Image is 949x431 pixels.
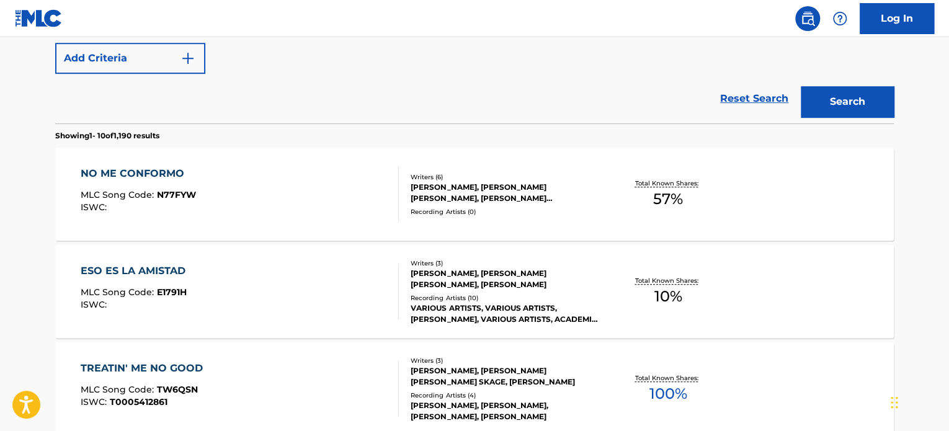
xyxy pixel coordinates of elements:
span: MLC Song Code : [81,384,157,395]
p: Showing 1 - 10 of 1,190 results [55,130,159,141]
span: ISWC : [81,202,110,213]
div: Writers ( 6 ) [411,172,598,182]
p: Total Known Shares: [635,179,701,188]
button: Add Criteria [55,43,205,74]
span: MLC Song Code : [81,287,157,298]
img: MLC Logo [15,9,63,27]
span: 57 % [653,188,683,210]
iframe: Chat Widget [887,371,949,431]
div: Recording Artists ( 4 ) [411,391,598,400]
div: TREATIN' ME NO GOOD [81,361,209,376]
span: ISWC : [81,396,110,407]
div: Help [827,6,852,31]
span: 100 % [649,383,687,405]
span: T0005412861 [110,396,167,407]
a: Public Search [795,6,820,31]
img: search [800,11,815,26]
img: 9d2ae6d4665cec9f34b9.svg [180,51,195,66]
div: ESO ES LA AMISTAD [81,264,192,278]
span: N77FYW [157,189,196,200]
div: Drag [891,384,898,421]
a: NO ME CONFORMOMLC Song Code:N77FYWISWC:Writers (6)[PERSON_NAME], [PERSON_NAME] [PERSON_NAME], [PE... [55,148,894,241]
a: Reset Search [714,85,795,112]
div: [PERSON_NAME], [PERSON_NAME] [PERSON_NAME], [PERSON_NAME] [411,268,598,290]
div: Recording Artists ( 10 ) [411,293,598,303]
span: 10 % [654,285,682,308]
span: ISWC : [81,299,110,310]
div: Writers ( 3 ) [411,259,598,268]
span: MLC Song Code : [81,189,157,200]
img: help [832,11,847,26]
div: Recording Artists ( 0 ) [411,207,598,216]
div: [PERSON_NAME], [PERSON_NAME], [PERSON_NAME], [PERSON_NAME] [411,400,598,422]
button: Search [801,86,894,117]
div: Writers ( 3 ) [411,356,598,365]
div: VARIOUS ARTISTS, VARIOUS ARTISTS, [PERSON_NAME], VARIOUS ARTISTS, ACADEMIA O.T. 2|NIKA|[PERSON_NAME] [411,303,598,325]
div: [PERSON_NAME], [PERSON_NAME] [PERSON_NAME] SKAGE, [PERSON_NAME] [411,365,598,388]
p: Total Known Shares: [635,373,701,383]
p: Total Known Shares: [635,276,701,285]
a: ESO ES LA AMISTADMLC Song Code:E1791HISWC:Writers (3)[PERSON_NAME], [PERSON_NAME] [PERSON_NAME], ... [55,245,894,338]
div: [PERSON_NAME], [PERSON_NAME] [PERSON_NAME], [PERSON_NAME] [PERSON_NAME] [PERSON_NAME], [PERSON_NA... [411,182,598,204]
span: E1791H [157,287,187,298]
span: TW6QSN [157,384,198,395]
a: Log In [860,3,934,34]
div: NO ME CONFORMO [81,166,196,181]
